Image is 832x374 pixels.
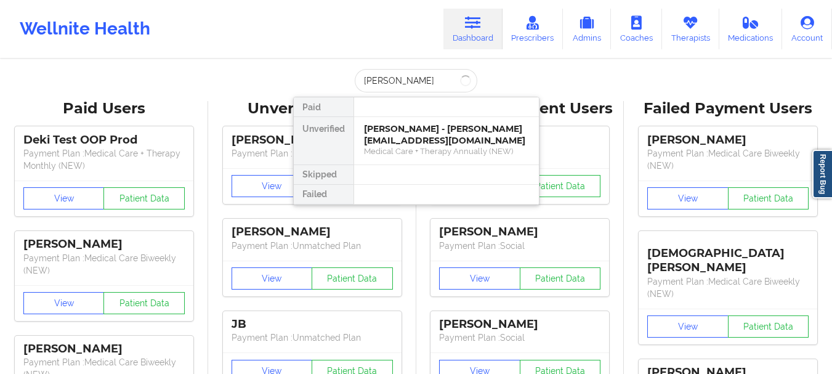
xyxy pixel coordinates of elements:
[103,187,185,209] button: Patient Data
[23,252,185,277] p: Payment Plan : Medical Care Biweekly (NEW)
[23,187,105,209] button: View
[232,133,393,147] div: [PERSON_NAME]
[294,117,353,165] div: Unverified
[443,9,503,49] a: Dashboard
[217,99,408,118] div: Unverified Users
[647,133,809,147] div: [PERSON_NAME]
[294,185,353,205] div: Failed
[23,342,185,356] div: [PERSON_NAME]
[782,9,832,49] a: Account
[232,240,393,252] p: Payment Plan : Unmatched Plan
[232,331,393,344] p: Payment Plan : Unmatched Plan
[632,99,823,118] div: Failed Payment Users
[9,99,200,118] div: Paid Users
[312,267,393,290] button: Patient Data
[364,123,529,146] div: [PERSON_NAME] - [PERSON_NAME][EMAIL_ADDRESS][DOMAIN_NAME]
[294,165,353,185] div: Skipped
[812,150,832,198] a: Report Bug
[232,267,313,290] button: View
[232,147,393,160] p: Payment Plan : Unmatched Plan
[232,175,313,197] button: View
[520,267,601,290] button: Patient Data
[23,292,105,314] button: View
[647,315,729,338] button: View
[611,9,662,49] a: Coaches
[563,9,611,49] a: Admins
[647,275,809,300] p: Payment Plan : Medical Care Biweekly (NEW)
[439,240,600,252] p: Payment Plan : Social
[439,317,600,331] div: [PERSON_NAME]
[103,292,185,314] button: Patient Data
[23,237,185,251] div: [PERSON_NAME]
[364,146,529,157] div: Medical Care + Therapy Annually (NEW)
[647,147,809,172] p: Payment Plan : Medical Care Biweekly (NEW)
[647,237,809,275] div: [DEMOGRAPHIC_DATA][PERSON_NAME]
[23,147,185,172] p: Payment Plan : Medical Care + Therapy Monthly (NEW)
[647,187,729,209] button: View
[294,97,353,117] div: Paid
[520,175,601,197] button: Patient Data
[23,133,185,147] div: Deki Test OOP Prod
[232,225,393,239] div: [PERSON_NAME]
[719,9,783,49] a: Medications
[439,267,520,290] button: View
[728,315,809,338] button: Patient Data
[728,187,809,209] button: Patient Data
[503,9,563,49] a: Prescribers
[232,317,393,331] div: JB
[439,225,600,239] div: [PERSON_NAME]
[439,331,600,344] p: Payment Plan : Social
[662,9,719,49] a: Therapists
